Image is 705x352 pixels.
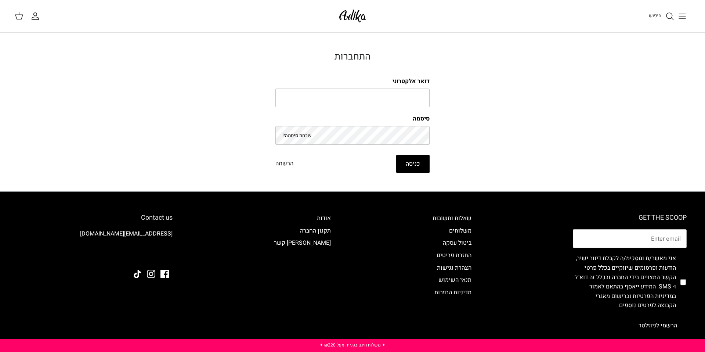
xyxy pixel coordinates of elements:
[674,8,690,24] button: Toggle menu
[18,214,173,222] h6: Contact us
[275,159,293,169] a: הרשמה
[275,51,430,62] h2: התחברות
[629,316,687,335] button: הרשמי לניוזלטר
[283,132,311,139] a: שכחת סיסמה?
[319,342,386,348] a: ✦ משלוח חינם בקנייה מעל ₪220 ✦
[433,214,471,223] a: שאלות ותשובות
[649,12,674,21] a: חיפוש
[425,214,479,335] div: Secondary navigation
[275,115,430,123] label: סיסמה
[449,226,471,235] a: משלוחים
[396,155,430,173] button: כניסה
[80,229,173,238] a: [EMAIL_ADDRESS][DOMAIN_NAME]
[160,270,169,278] a: Facebook
[649,12,661,19] span: חיפוש
[133,270,142,278] a: Tiktok
[147,270,155,278] a: Instagram
[437,251,471,260] a: החזרת פריטים
[573,254,676,310] label: אני מאשר/ת ומסכימ/ה לקבלת דיוור ישיר, הודעות ופרסומים שיווקיים בכלל פרטי הקשר המצויים בידי החברה ...
[274,238,331,247] a: [PERSON_NAME] קשר
[443,238,471,247] a: ביטול עסקה
[31,12,43,21] a: החשבון שלי
[434,288,471,297] a: מדיניות החזרות
[438,276,471,284] a: תנאי השימוש
[573,229,687,248] input: Email
[337,7,368,25] img: Adika IL
[437,263,471,272] a: הצהרת נגישות
[300,226,331,235] a: תקנון החברה
[152,249,173,259] img: Adika IL
[275,77,430,85] label: דואר אלקטרוני
[267,214,338,335] div: Secondary navigation
[573,214,687,222] h6: GET THE SCOOP
[317,214,331,223] a: אודות
[619,301,656,310] a: לפרטים נוספים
